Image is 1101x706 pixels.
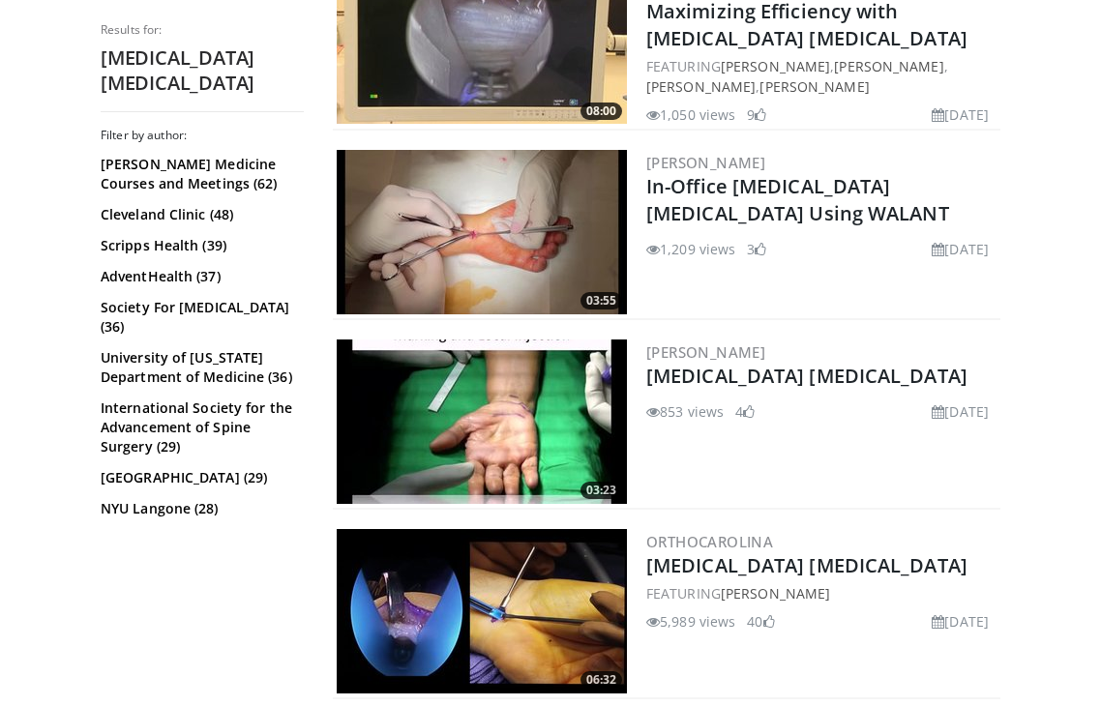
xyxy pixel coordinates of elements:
a: In-Office [MEDICAL_DATA] [MEDICAL_DATA] Using WALANT [646,173,949,226]
p: Results for: [101,22,304,38]
a: NYU Langone (28) [101,499,299,518]
a: [MEDICAL_DATA] [MEDICAL_DATA] [646,552,967,578]
a: Cleveland Clinic (48) [101,205,299,224]
li: 5,989 views [646,611,735,632]
li: [DATE] [932,239,989,259]
span: 03:55 [580,292,622,309]
h2: [MEDICAL_DATA] [MEDICAL_DATA] [101,45,304,96]
h3: Filter by author: [101,128,304,143]
a: [PERSON_NAME] [721,57,830,75]
li: 40 [747,611,774,632]
a: AdventHealth (37) [101,267,299,286]
div: FEATURING , , , [646,56,997,97]
span: 08:00 [580,103,622,120]
span: 03:23 [580,482,622,499]
a: [PERSON_NAME] [834,57,943,75]
img: 626bca0f-a358-4803-8b31-c9702e60a2b6.300x170_q85_crop-smart_upscale.jpg [337,339,627,504]
a: [PERSON_NAME] [721,584,830,603]
a: [PERSON_NAME] [646,342,765,362]
img: 1f811804-5c6a-4d6c-a414-488c51278250.300x170_q85_crop-smart_upscale.jpg [337,150,627,314]
a: [PERSON_NAME] Medicine Courses and Meetings (62) [101,155,299,193]
img: 504ea349-6fdd-41da-bdf0-28f393790549.300x170_q85_crop-smart_upscale.jpg [337,529,627,693]
li: 9 [747,104,766,125]
a: International Society for the Advancement of Spine Surgery (29) [101,398,299,456]
li: [DATE] [932,401,989,422]
li: 4 [735,401,755,422]
a: [PERSON_NAME] [759,77,869,96]
a: Scripps Health (39) [101,236,299,255]
li: [DATE] [932,611,989,632]
a: [PERSON_NAME] [646,77,756,96]
a: OrthoCarolina [646,532,773,551]
a: 06:32 [337,529,627,693]
a: [MEDICAL_DATA] [MEDICAL_DATA] [646,363,967,389]
span: 06:32 [580,671,622,689]
a: Society For [MEDICAL_DATA] (36) [101,298,299,337]
a: [PERSON_NAME] [646,153,765,172]
a: 03:55 [337,150,627,314]
li: 1,209 views [646,239,735,259]
li: [DATE] [932,104,989,125]
a: University of [US_STATE] Department of Medicine (36) [101,348,299,387]
a: [GEOGRAPHIC_DATA] (29) [101,468,299,487]
li: 3 [747,239,766,259]
a: 03:23 [337,339,627,504]
div: FEATURING [646,583,997,603]
li: 1,050 views [646,104,735,125]
li: 853 views [646,401,724,422]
